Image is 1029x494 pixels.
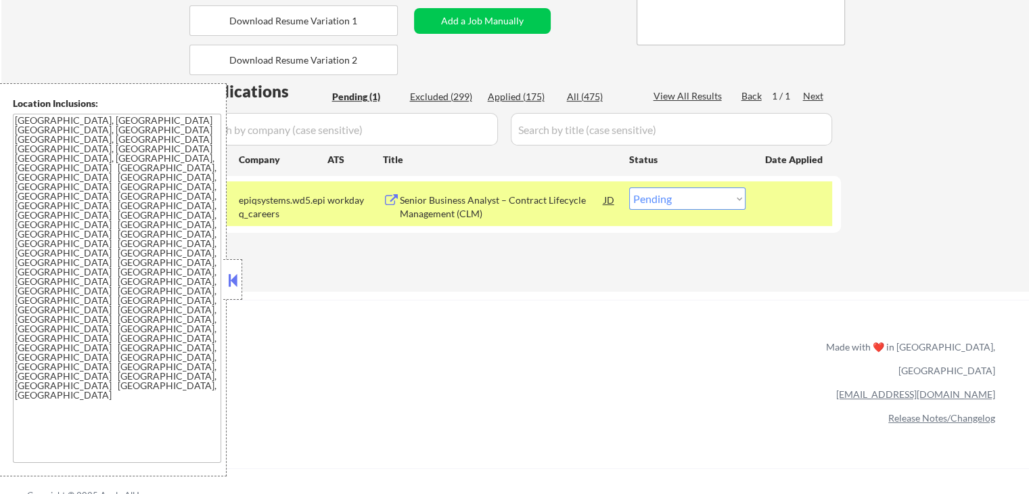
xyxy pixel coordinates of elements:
button: Download Resume Variation 2 [189,45,398,75]
div: ATS [327,153,383,166]
input: Search by company (case sensitive) [193,113,498,145]
div: Back [741,89,763,103]
div: Made with ❤️ in [GEOGRAPHIC_DATA], [GEOGRAPHIC_DATA] [821,335,995,382]
div: Next [803,89,825,103]
div: JD [603,187,616,212]
a: Refer & earn free applications 👯‍♀️ [27,354,543,368]
div: Excluded (299) [410,90,478,104]
div: View All Results [654,89,726,103]
div: Applications [193,83,327,99]
button: Add a Job Manually [414,8,551,34]
input: Search by title (case sensitive) [511,113,832,145]
div: All (475) [567,90,635,104]
div: workday [327,194,383,207]
div: 1 / 1 [772,89,803,103]
a: [EMAIL_ADDRESS][DOMAIN_NAME] [836,388,995,400]
div: Company [239,153,327,166]
div: epiqsystems.wd5.epiq_careers [239,194,327,220]
div: Applied (175) [488,90,555,104]
button: Download Resume Variation 1 [189,5,398,36]
div: Date Applied [765,153,825,166]
div: Location Inclusions: [13,97,221,110]
div: Title [383,153,616,166]
a: Release Notes/Changelog [888,412,995,424]
div: Status [629,147,746,171]
div: Pending (1) [332,90,400,104]
div: Senior Business Analyst – Contract Lifecycle Management (CLM) [400,194,604,220]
